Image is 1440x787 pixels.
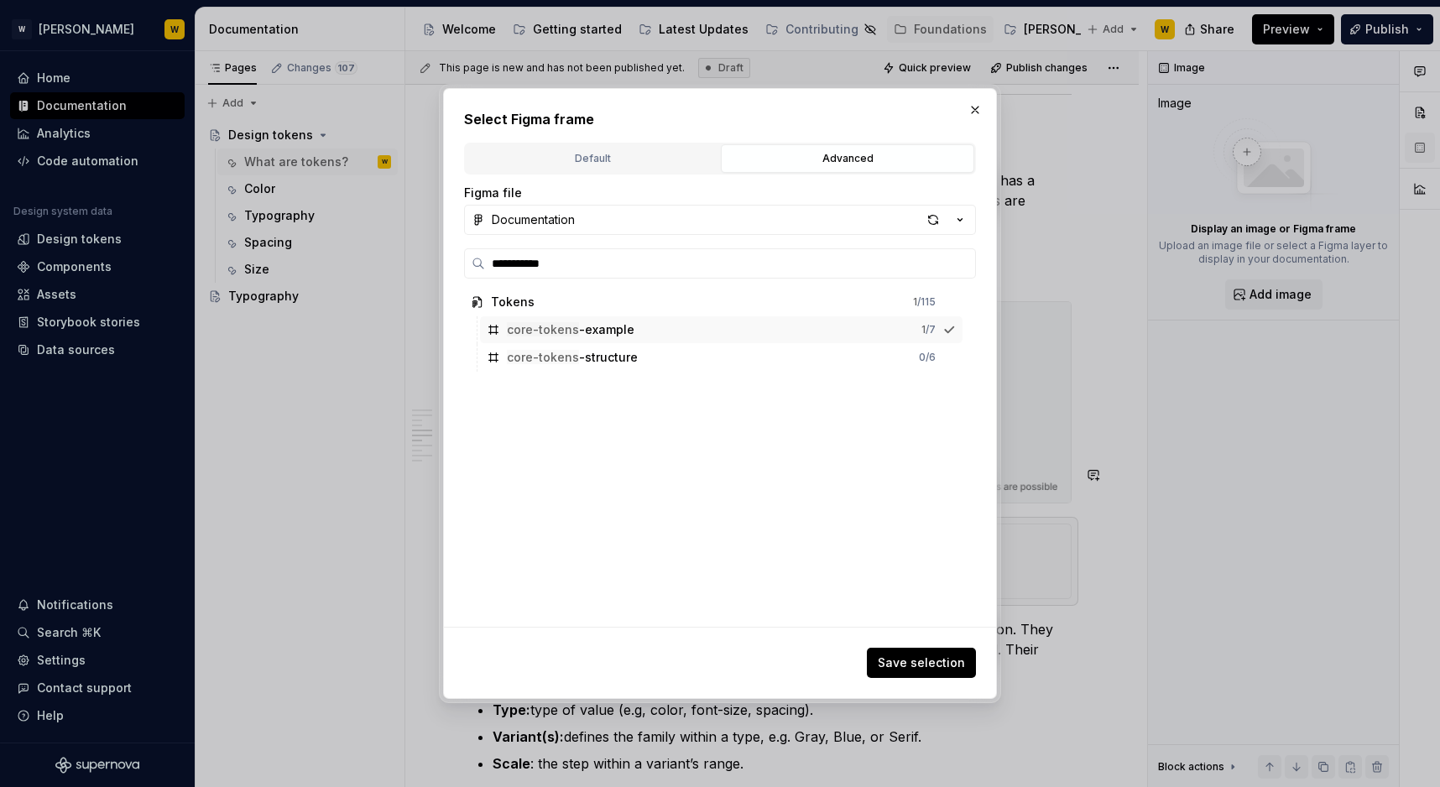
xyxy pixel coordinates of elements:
div: -example [507,321,634,338]
div: / 115 [913,295,936,309]
button: Documentation [464,205,976,235]
div: -structure [507,349,638,366]
span: 1 [913,295,917,308]
button: Save selection [867,648,976,678]
div: Documentation [492,211,575,228]
label: Figma file [464,185,522,201]
span: 1 [921,323,926,336]
div: 0 / 6 [919,351,936,364]
div: Tokens [491,294,535,310]
div: / 7 [921,323,936,336]
mark: core-tokens [507,322,579,336]
span: Save selection [878,654,965,671]
h2: Select Figma frame [464,109,976,129]
div: Advanced [727,150,968,167]
mark: core-tokens [507,350,579,364]
div: Default [472,150,713,167]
